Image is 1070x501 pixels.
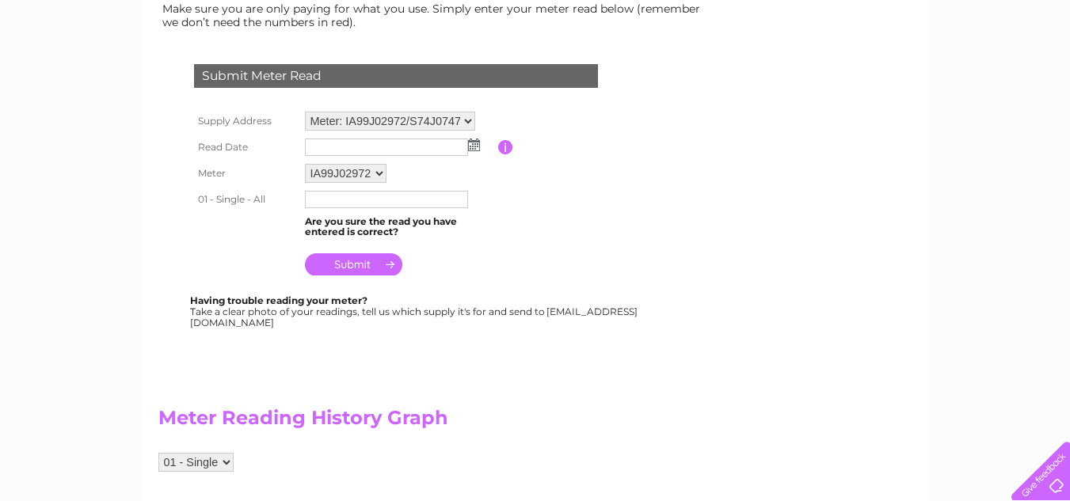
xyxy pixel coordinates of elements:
th: Supply Address [190,108,301,135]
a: Water [791,67,821,79]
div: Submit Meter Read [194,64,598,88]
a: Log out [1018,67,1055,79]
a: 0333 014 3131 [771,8,881,28]
th: Meter [190,160,301,187]
a: Contact [965,67,1003,79]
div: Take a clear photo of your readings, tell us which supply it's for and send to [EMAIL_ADDRESS][DO... [190,295,640,328]
img: ... [468,139,480,151]
td: Are you sure the read you have entered is correct? [301,212,498,242]
h2: Meter Reading History Graph [158,407,713,437]
a: Energy [831,67,866,79]
div: Clear Business is a trading name of Verastar Limited (registered in [GEOGRAPHIC_DATA] No. 3667643... [162,9,910,77]
a: Telecoms [875,67,923,79]
img: logo.png [37,41,118,89]
input: Information [498,140,513,154]
th: Read Date [190,135,301,160]
th: 01 - Single - All [190,187,301,212]
a: Blog [932,67,955,79]
input: Submit [305,253,402,275]
b: Having trouble reading your meter? [190,294,367,306]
